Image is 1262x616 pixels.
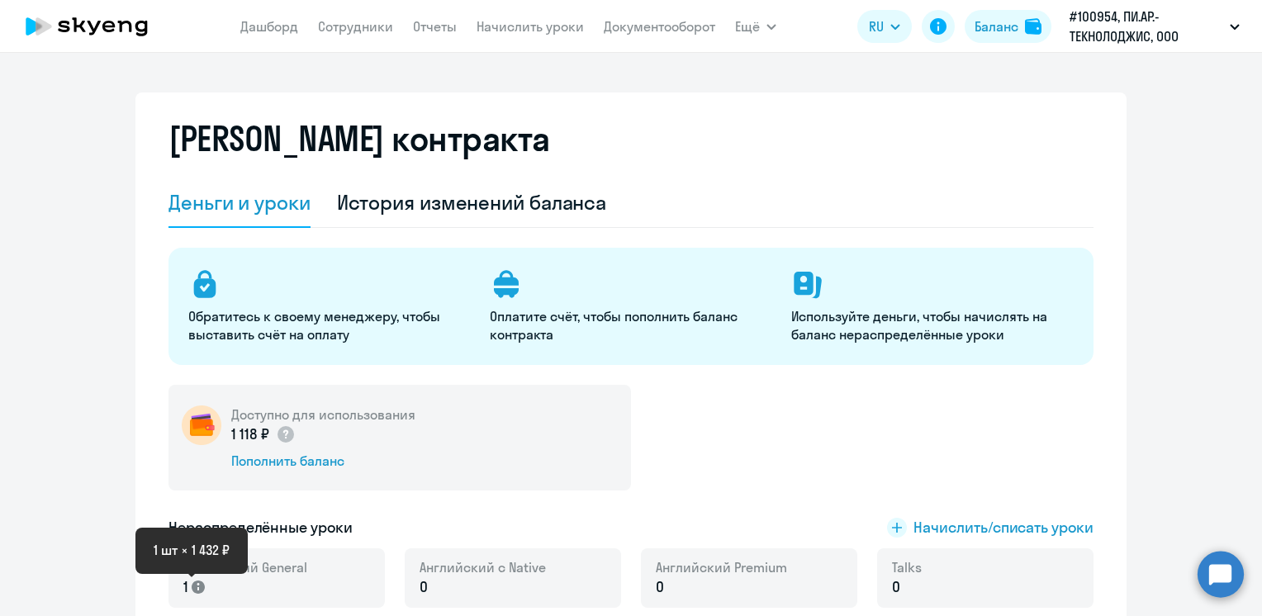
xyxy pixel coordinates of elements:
button: RU [857,10,912,43]
img: wallet-circle.png [182,405,221,445]
img: balance [1025,18,1041,35]
span: 0 [420,576,428,598]
a: Документооборот [604,18,715,35]
a: Сотрудники [318,18,393,35]
span: Начислить/списать уроки [913,517,1094,538]
span: 1 [183,576,188,598]
p: 1 118 ₽ [231,424,296,445]
button: Ещё [735,10,776,43]
p: Обратитесь к своему менеджеру, чтобы выставить счёт на оплату [188,307,470,344]
a: Дашборд [240,18,298,35]
span: Английский Premium [656,558,787,576]
span: 0 [892,576,900,598]
div: История изменений баланса [337,189,607,216]
div: Баланс [975,17,1018,36]
p: #100954, ПИ.АР.-ТЕКНОЛОДЖИС, ООО [1070,7,1223,46]
h2: [PERSON_NAME] контракта [168,119,550,159]
div: Деньги и уроки [168,189,311,216]
a: Начислить уроки [477,18,584,35]
span: RU [869,17,884,36]
span: 0 [656,576,664,598]
button: #100954, ПИ.АР.-ТЕКНОЛОДЖИС, ООО [1061,7,1248,46]
span: Ещё [735,17,760,36]
p: Используйте деньги, чтобы начислять на баланс нераспределённые уроки [791,307,1073,344]
p: Оплатите счёт, чтобы пополнить баланс контракта [490,307,771,344]
h5: Доступно для использования [231,405,415,424]
span: Talks [892,558,922,576]
button: Балансbalance [965,10,1051,43]
a: Отчеты [413,18,457,35]
div: Пополнить баланс [231,452,415,470]
span: Английский с Native [420,558,546,576]
h5: Нераспределённые уроки [168,517,353,538]
li: 1 шт × 1 432 ₽ [154,540,230,560]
